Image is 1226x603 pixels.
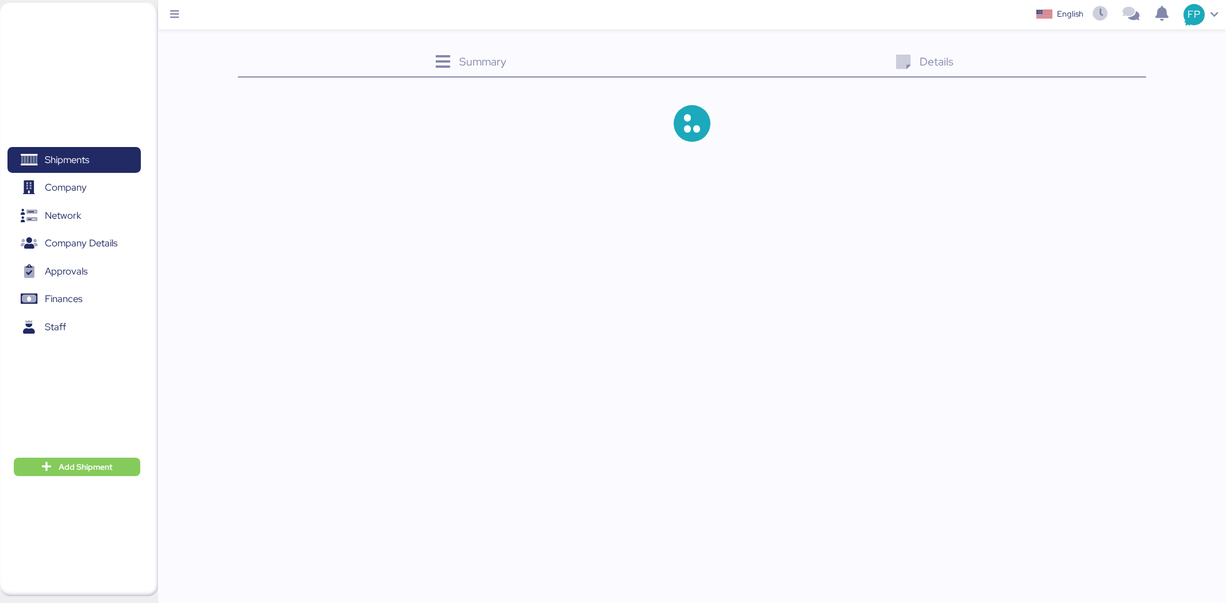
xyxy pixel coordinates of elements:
[7,230,141,257] a: Company Details
[45,263,87,280] span: Approvals
[1187,7,1200,22] span: FP
[7,258,141,285] a: Approvals
[165,5,185,25] button: Menu
[59,460,113,474] span: Add Shipment
[7,147,141,173] a: Shipments
[920,54,954,69] span: Details
[45,235,117,252] span: Company Details
[45,179,87,196] span: Company
[7,286,141,312] a: Finances
[45,152,89,168] span: Shipments
[45,291,82,307] span: Finances
[45,207,81,224] span: Network
[45,319,66,335] span: Staff
[7,175,141,201] a: Company
[459,54,506,69] span: Summary
[7,203,141,229] a: Network
[14,458,140,476] button: Add Shipment
[1057,8,1083,20] div: English
[7,314,141,341] a: Staff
